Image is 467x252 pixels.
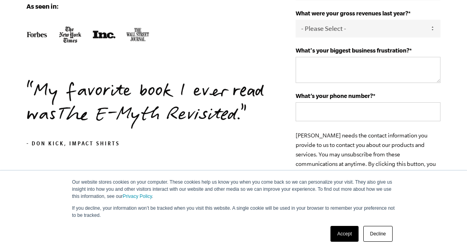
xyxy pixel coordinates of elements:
[296,92,373,99] span: What’s your phone number?
[363,226,393,242] a: Decline
[367,170,413,177] a: Terms of Service.
[296,131,440,178] p: [PERSON_NAME] needs the contact information you provide to us to contact you about our products a...
[56,103,236,129] em: The E-Myth Revisited
[330,226,359,242] a: Accept
[27,2,59,10] strong: As seen in:
[27,81,272,128] p: My favorite book I ever read was .
[296,47,409,54] span: What's your biggest business frustration?
[123,194,152,199] a: Privacy Policy
[72,179,395,200] p: Our website stores cookies on your computer. These cookies help us know you when you come back so...
[72,205,395,219] p: If you decline, your information won’t be tracked when you visit this website. A single cookie wi...
[27,141,272,149] h6: - Don Kick, Impact Shirts
[296,10,408,17] span: What were your gross revenues last year?
[27,26,149,43] img: E-Myth-Revisited-Book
